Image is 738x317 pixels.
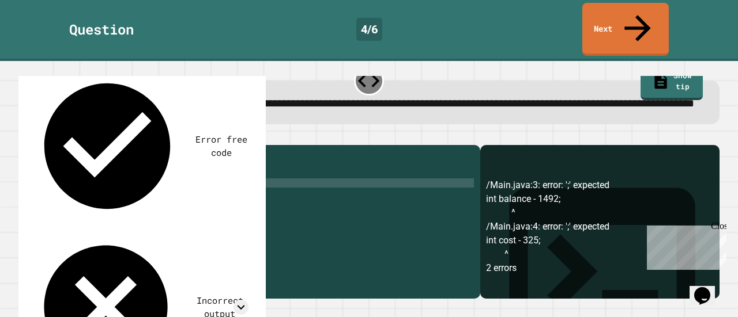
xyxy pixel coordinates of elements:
[641,64,703,101] a: Show tip
[642,221,726,270] iframe: chat widget
[356,18,382,41] div: 4 / 6
[690,271,726,305] iframe: chat widget
[582,3,669,56] a: Next
[486,178,714,298] div: /Main.java:3: error: ';' expected int balance - 1492; ^ /Main.java:4: error: ';' expected int cos...
[194,133,248,159] div: Error free code
[5,5,80,73] div: Chat with us now!Close
[69,19,134,40] div: Question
